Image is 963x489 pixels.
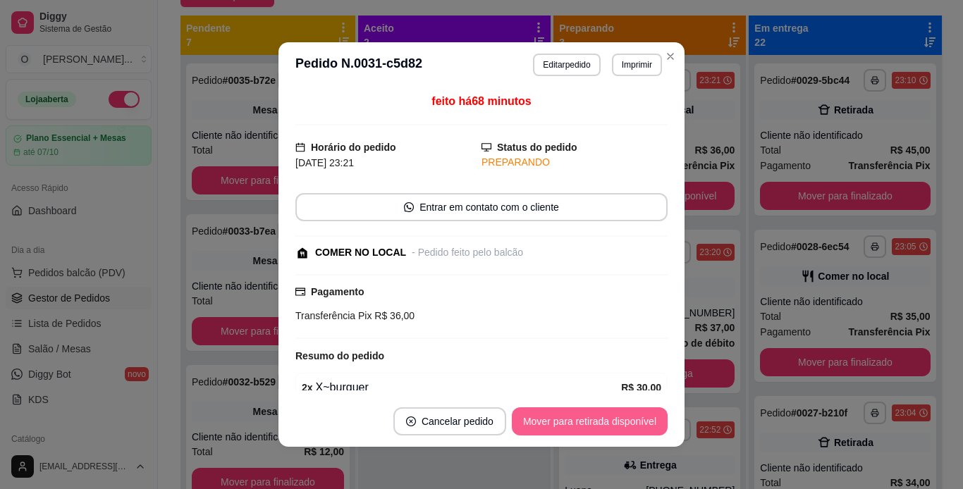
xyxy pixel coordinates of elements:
[302,379,621,396] div: X~burguer
[406,416,416,426] span: close-circle
[412,245,523,260] div: - Pedido feito pelo balcão
[393,407,506,435] button: close-circleCancelar pedido
[295,54,422,76] h3: Pedido N. 0031-c5d82
[612,54,662,76] button: Imprimir
[302,382,313,393] strong: 2 x
[481,155,668,170] div: PREPARANDO
[372,310,415,321] span: R$ 36,00
[295,142,305,152] span: calendar
[315,245,406,260] div: COMER NO LOCAL
[431,95,531,107] span: feito há 68 minutos
[621,382,661,393] strong: R$ 30,00
[533,54,600,76] button: Editarpedido
[295,310,372,321] span: Transferência Pix
[659,45,682,68] button: Close
[512,407,668,435] button: Mover para retirada disponível
[295,193,668,221] button: whats-appEntrar em contato com o cliente
[481,142,491,152] span: desktop
[497,142,577,153] strong: Status do pedido
[311,286,364,297] strong: Pagamento
[311,142,396,153] strong: Horário do pedido
[404,202,414,212] span: whats-app
[295,157,354,168] span: [DATE] 23:21
[295,287,305,297] span: credit-card
[295,350,384,361] strong: Resumo do pedido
